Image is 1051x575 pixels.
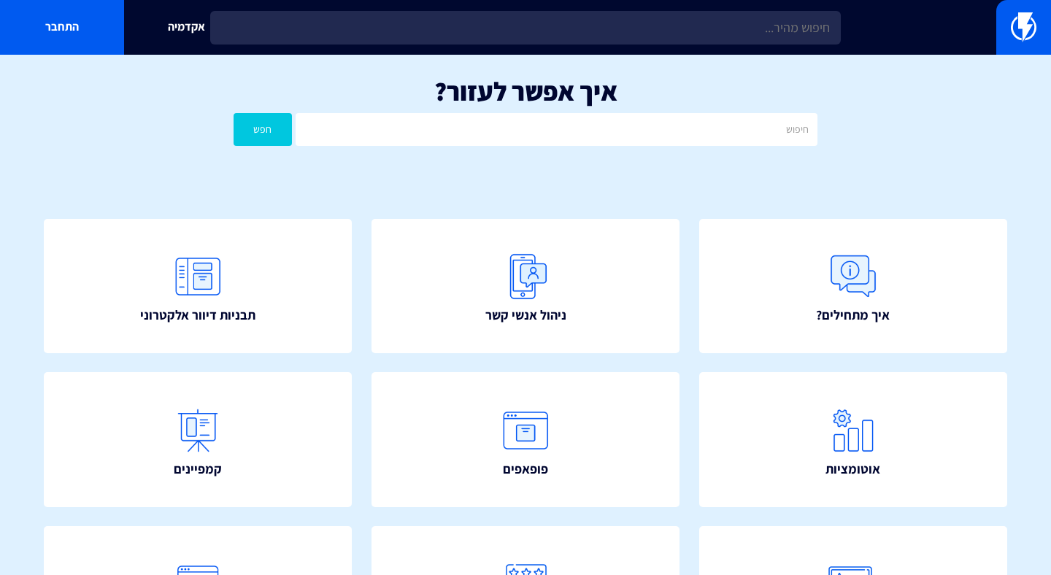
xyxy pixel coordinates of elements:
[371,372,680,506] a: פופאפים
[296,113,817,146] input: חיפוש
[44,219,352,353] a: תבניות דיוור אלקטרוני
[22,77,1029,106] h1: איך אפשר לעזור?
[699,372,1007,506] a: אוטומציות
[699,219,1007,353] a: איך מתחילים?
[371,219,680,353] a: ניהול אנשי קשר
[485,306,566,325] span: ניהול אנשי קשר
[44,372,352,506] a: קמפיינים
[234,113,292,146] button: חפש
[140,306,255,325] span: תבניות דיוור אלקטרוני
[825,460,880,479] span: אוטומציות
[210,11,841,45] input: חיפוש מהיר...
[174,460,222,479] span: קמפיינים
[816,306,890,325] span: איך מתחילים?
[503,460,548,479] span: פופאפים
